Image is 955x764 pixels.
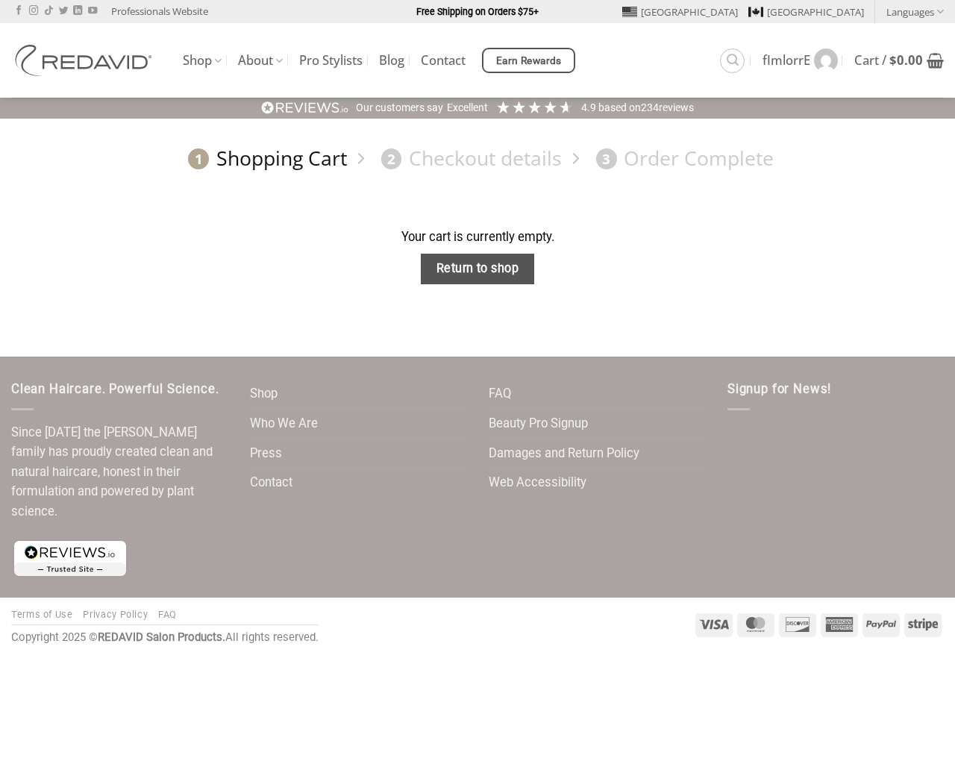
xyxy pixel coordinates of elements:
[482,48,575,73] a: Earn Rewards
[11,134,944,183] nav: Checkout steps
[11,423,228,522] p: Since [DATE] the [PERSON_NAME] family has proudly created clean and natural haircare, honest in t...
[489,410,588,439] a: Beauty Pro Signup
[854,54,923,66] span: Cart /
[379,47,404,74] a: Blog
[598,101,641,113] span: Based on
[727,382,831,396] span: Signup for News!
[495,99,574,115] div: 4.91 Stars
[188,148,209,169] span: 1
[11,228,944,248] div: Your cart is currently empty.
[356,101,443,116] div: Our customers say
[416,6,539,17] strong: Free Shipping on Orders $75+
[181,145,347,172] a: 1Shopping Cart
[59,6,68,16] a: Follow on Twitter
[720,48,745,73] a: Search
[98,630,225,644] strong: REDAVID Salon Products.
[374,145,562,172] a: 2Checkout details
[421,254,534,284] a: Return to shop
[11,629,319,647] div: Copyright 2025 © All rights reserved.
[381,148,402,169] span: 2
[158,609,177,620] a: FAQ
[250,410,318,439] a: Who We Are
[622,1,738,23] a: [GEOGRAPHIC_DATA]
[11,609,73,620] a: Terms of Use
[250,469,292,498] a: Contact
[659,101,694,113] span: reviews
[29,6,38,16] a: Follow on Instagram
[641,101,659,113] span: 234
[261,101,349,115] img: REVIEWS.io
[88,6,97,16] a: Follow on YouTube
[886,1,944,22] a: Languages
[489,380,511,409] a: FAQ
[581,101,598,113] span: 4.9
[763,54,810,66] span: fImlorrE
[447,101,488,116] div: Excellent
[11,45,160,76] img: REDAVID Salon Products | United States
[250,439,282,469] a: Press
[763,41,838,80] a: fImlorrE
[489,469,586,498] a: Web Accessibility
[183,46,222,75] a: Shop
[11,538,129,579] img: reviews-trust-logo-1.png
[238,46,283,75] a: About
[748,1,864,23] a: [GEOGRAPHIC_DATA]
[854,44,944,77] a: View cart
[250,380,278,409] a: Shop
[421,47,466,74] a: Contact
[11,382,219,396] span: Clean Haircare. Powerful Science.
[889,51,923,69] bdi: 0.00
[83,609,148,620] a: Privacy Policy
[14,6,23,16] a: Follow on Facebook
[44,6,53,16] a: Follow on TikTok
[73,6,82,16] a: Follow on LinkedIn
[299,47,363,74] a: Pro Stylists
[889,51,897,69] span: $
[693,611,944,637] div: Payment icons
[489,439,639,469] a: Damages and Return Policy
[496,53,562,69] span: Earn Rewards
